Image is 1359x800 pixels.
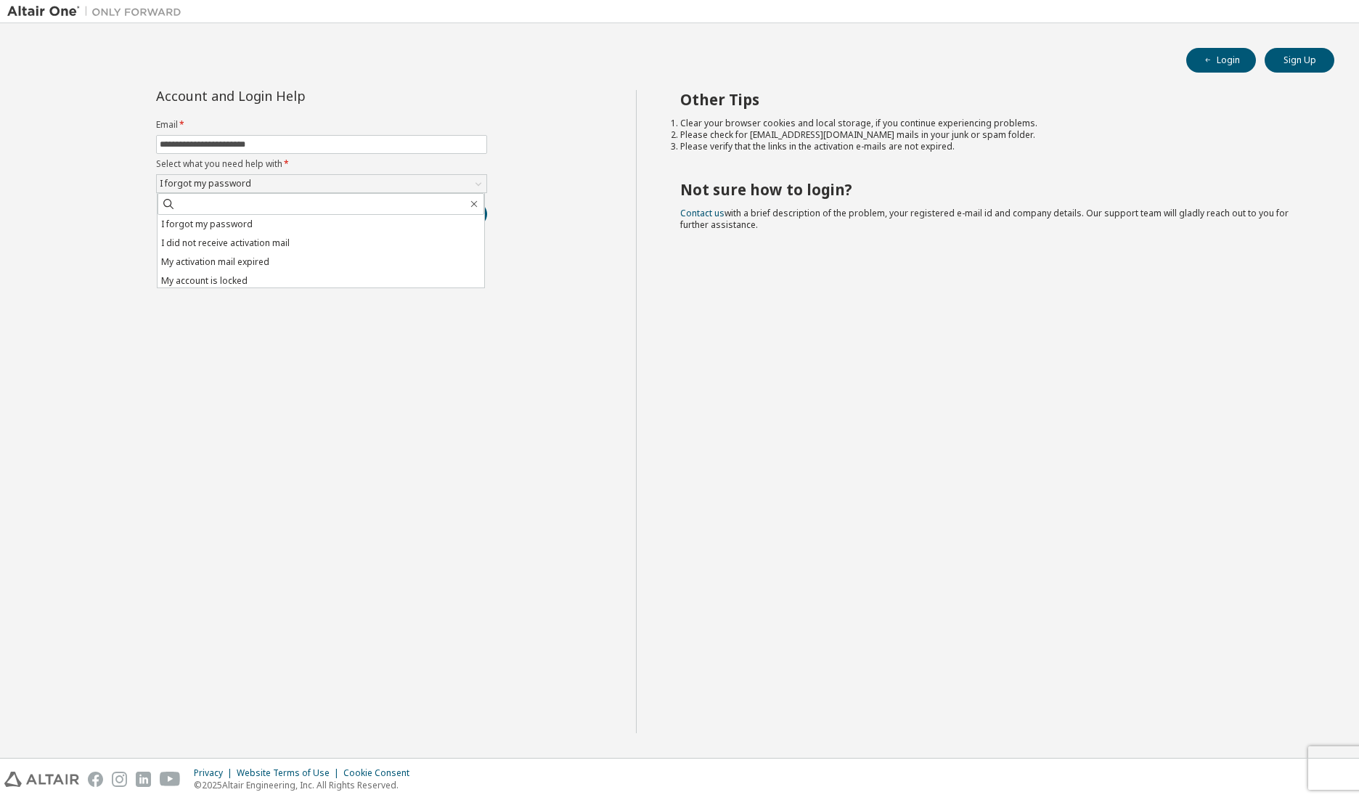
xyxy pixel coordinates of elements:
li: Clear your browser cookies and local storage, if you continue experiencing problems. [680,118,1309,129]
h2: Not sure how to login? [680,180,1309,199]
img: Altair One [7,4,189,19]
div: Account and Login Help [156,90,421,102]
div: Website Terms of Use [237,767,343,779]
h2: Other Tips [680,90,1309,109]
label: Email [156,119,487,131]
img: linkedin.svg [136,772,151,787]
img: facebook.svg [88,772,103,787]
div: I forgot my password [158,176,253,192]
p: © 2025 Altair Engineering, Inc. All Rights Reserved. [194,779,418,791]
img: altair_logo.svg [4,772,79,787]
div: I forgot my password [157,175,486,192]
li: Please check for [EMAIL_ADDRESS][DOMAIN_NAME] mails in your junk or spam folder. [680,129,1309,141]
li: Please verify that the links in the activation e-mails are not expired. [680,141,1309,152]
img: instagram.svg [112,772,127,787]
button: Sign Up [1265,48,1334,73]
img: youtube.svg [160,772,181,787]
a: Contact us [680,207,725,219]
span: with a brief description of the problem, your registered e-mail id and company details. Our suppo... [680,207,1289,231]
li: I forgot my password [158,215,484,234]
button: Login [1186,48,1256,73]
label: Select what you need help with [156,158,487,170]
div: Cookie Consent [343,767,418,779]
div: Privacy [194,767,237,779]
